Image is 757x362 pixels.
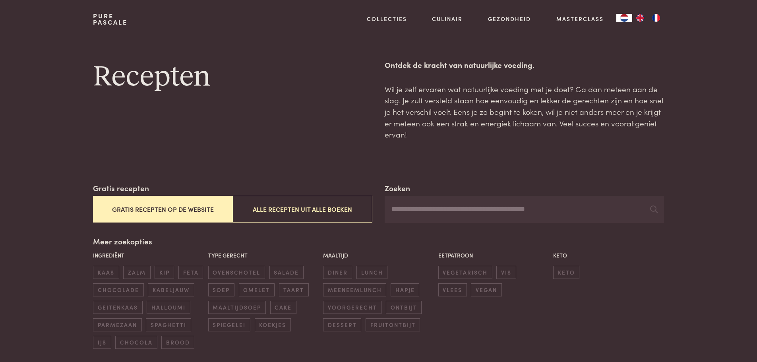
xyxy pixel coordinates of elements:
[208,266,265,279] span: ovenschotel
[93,283,143,296] span: chocolade
[147,301,190,314] span: halloumi
[93,336,111,349] span: ijs
[432,15,463,23] a: Culinair
[496,266,516,279] span: vis
[553,251,664,259] p: Keto
[616,14,632,22] a: NL
[155,266,174,279] span: kip
[471,283,501,296] span: vegan
[323,266,352,279] span: diner
[146,318,191,331] span: spaghetti
[93,182,149,194] label: Gratis recepten
[438,283,467,296] span: vlees
[438,251,549,259] p: Eetpatroon
[386,301,422,314] span: ontbijt
[161,336,194,349] span: brood
[93,196,232,223] button: Gratis recepten op de website
[488,15,531,23] a: Gezondheid
[323,318,361,331] span: dessert
[323,301,381,314] span: voorgerecht
[632,14,648,22] a: EN
[93,59,372,95] h1: Recepten
[632,14,664,22] ul: Language list
[115,336,157,349] span: chocola
[367,15,407,23] a: Collecties
[385,182,410,194] label: Zoeken
[323,283,386,296] span: meeneemlunch
[232,196,372,223] button: Alle recepten uit alle boeken
[391,283,419,296] span: hapje
[616,14,632,22] div: Language
[93,301,142,314] span: geitenkaas
[616,14,664,22] aside: Language selected: Nederlands
[93,251,204,259] p: Ingrediënt
[208,283,234,296] span: soep
[648,14,664,22] a: FR
[279,283,309,296] span: taart
[178,266,203,279] span: feta
[553,266,579,279] span: keto
[385,83,664,140] p: Wil je zelf ervaren wat natuurlijke voeding met je doet? Ga dan meteen aan de slag. Je zult verst...
[208,301,266,314] span: maaltijdsoep
[255,318,291,331] span: koekjes
[269,266,304,279] span: salade
[323,251,434,259] p: Maaltijd
[208,251,319,259] p: Type gerecht
[93,318,141,331] span: parmezaan
[556,15,604,23] a: Masterclass
[385,59,534,70] strong: Ontdek de kracht van natuurlijke voeding.
[93,13,128,25] a: PurePascale
[239,283,275,296] span: omelet
[356,266,387,279] span: lunch
[148,283,194,296] span: kabeljauw
[270,301,296,314] span: cake
[366,318,420,331] span: fruitontbijt
[93,266,119,279] span: kaas
[123,266,150,279] span: zalm
[208,318,250,331] span: spiegelei
[438,266,492,279] span: vegetarisch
